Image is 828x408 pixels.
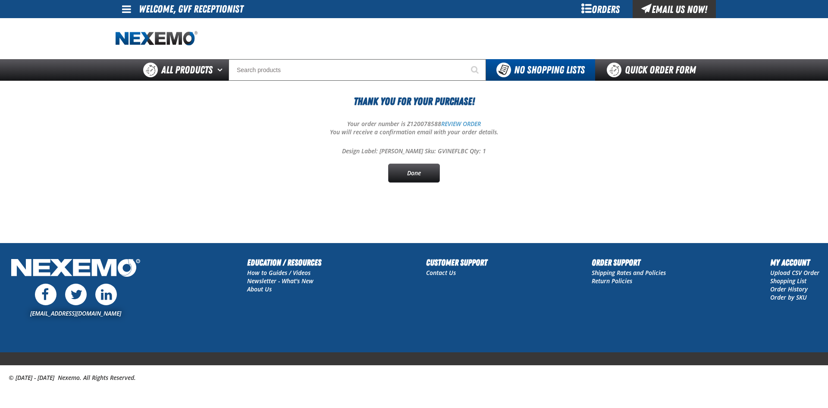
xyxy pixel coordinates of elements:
[770,293,807,301] a: Order by SKU
[388,164,440,183] a: Done
[116,94,712,109] h1: Thank You For Your Purchase!
[426,269,456,277] a: Contact Us
[514,64,585,76] span: No Shopping Lists
[464,59,486,81] button: Start Searching
[116,120,712,128] p: Your order number is Z120078588
[486,59,595,81] button: You do not have available Shopping Lists. Open to Create a New List
[770,277,806,285] a: Shopping List
[116,31,198,46] a: Home
[770,256,819,269] h2: My Account
[595,59,712,81] a: Quick Order Form
[247,285,272,293] a: About Us
[229,59,486,81] input: Search
[116,128,712,136] p: You will receive a confirmation email with your order details.
[426,256,487,269] h2: Customer Support
[247,256,321,269] h2: Education / Resources
[592,269,666,277] a: Shipping Rates and Policies
[214,59,229,81] button: Open All Products pages
[770,269,819,277] a: Upload CSV Order
[441,120,481,128] a: REVIEW ORDER
[247,277,314,285] a: Newsletter - What's New
[116,31,198,46] img: Nexemo logo
[592,277,632,285] a: Return Policies
[116,147,712,155] p: Design Label: [PERSON_NAME] Sku: GVINEFLBC Qty: 1
[592,256,666,269] h2: Order Support
[9,256,143,281] img: Nexemo Logo
[770,285,808,293] a: Order History
[161,62,213,78] span: All Products
[247,269,310,277] a: How to Guides / Videos
[30,309,121,317] a: [EMAIL_ADDRESS][DOMAIN_NAME]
